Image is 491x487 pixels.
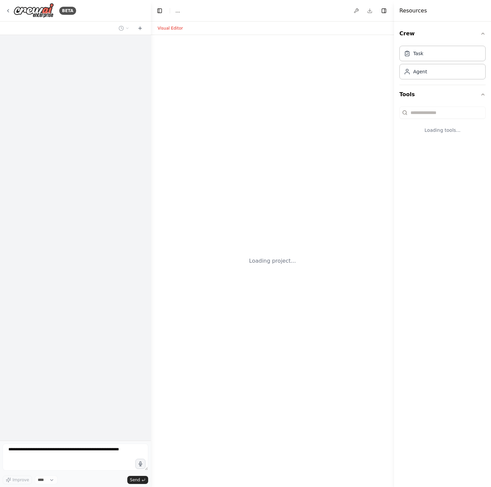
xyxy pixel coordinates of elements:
span: ... [175,7,180,14]
button: Hide right sidebar [379,6,389,15]
button: Click to speak your automation idea [135,459,145,469]
div: BETA [59,7,76,15]
div: Agent [413,68,427,75]
div: Loading tools... [399,121,486,139]
button: Improve [3,476,32,484]
button: Hide left sidebar [155,6,164,15]
div: Loading project... [249,257,296,265]
button: Send [127,476,148,484]
img: Logo [13,3,54,18]
h4: Resources [399,7,427,15]
div: Tools [399,104,486,144]
button: Crew [399,24,486,43]
div: Task [413,50,423,57]
button: Start a new chat [135,24,145,32]
button: Switch to previous chat [116,24,132,32]
nav: breadcrumb [175,7,180,14]
span: Improve [12,477,29,483]
button: Tools [399,85,486,104]
span: Send [130,477,140,483]
button: Visual Editor [154,24,187,32]
div: Crew [399,43,486,85]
